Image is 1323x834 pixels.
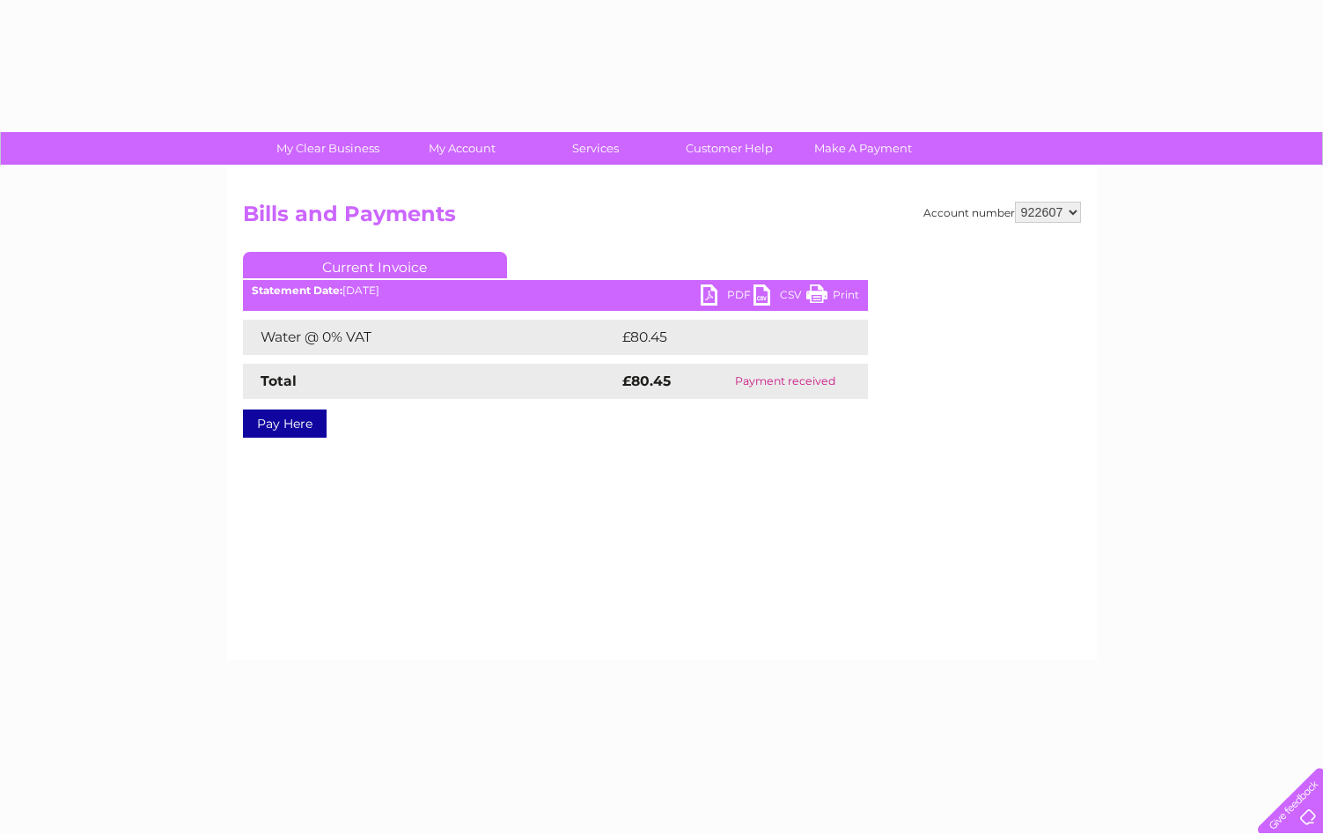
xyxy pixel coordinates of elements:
a: Services [523,132,668,165]
a: Print [806,284,859,310]
a: Current Invoice [243,252,507,278]
div: Account number [923,202,1081,223]
td: Payment received [703,364,867,399]
a: Make A Payment [790,132,936,165]
b: Statement Date: [252,284,342,297]
a: PDF [701,284,753,310]
h2: Bills and Payments [243,202,1081,235]
strong: Total [261,373,297,389]
a: Pay Here [243,410,327,438]
td: Water @ 0% VAT [243,320,618,355]
td: £80.45 [618,320,833,355]
a: My Account [389,132,534,165]
a: Customer Help [657,132,802,165]
a: CSV [753,284,806,310]
strong: £80.45 [622,373,671,389]
div: [DATE] [243,284,868,297]
a: My Clear Business [255,132,401,165]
